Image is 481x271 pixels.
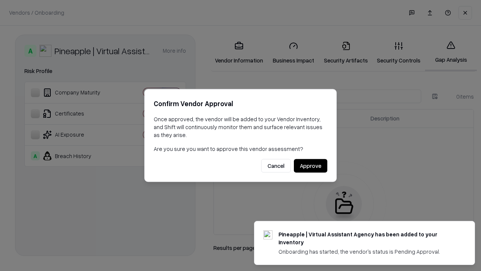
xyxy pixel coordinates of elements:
[154,115,327,139] p: Once approved, the vendor will be added to your Vendor Inventory, and Shift will continuously mon...
[261,159,291,173] button: Cancel
[154,98,327,109] h2: Confirm Vendor Approval
[278,248,457,256] div: Onboarding has started, the vendor's status is Pending Approval.
[154,145,327,153] p: Are you sure you want to approve this vendor assessment?
[278,230,457,246] div: Pineapple | Virtual Assistant Agency has been added to your inventory
[263,230,272,239] img: trypineapple.com
[294,159,327,173] button: Approve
